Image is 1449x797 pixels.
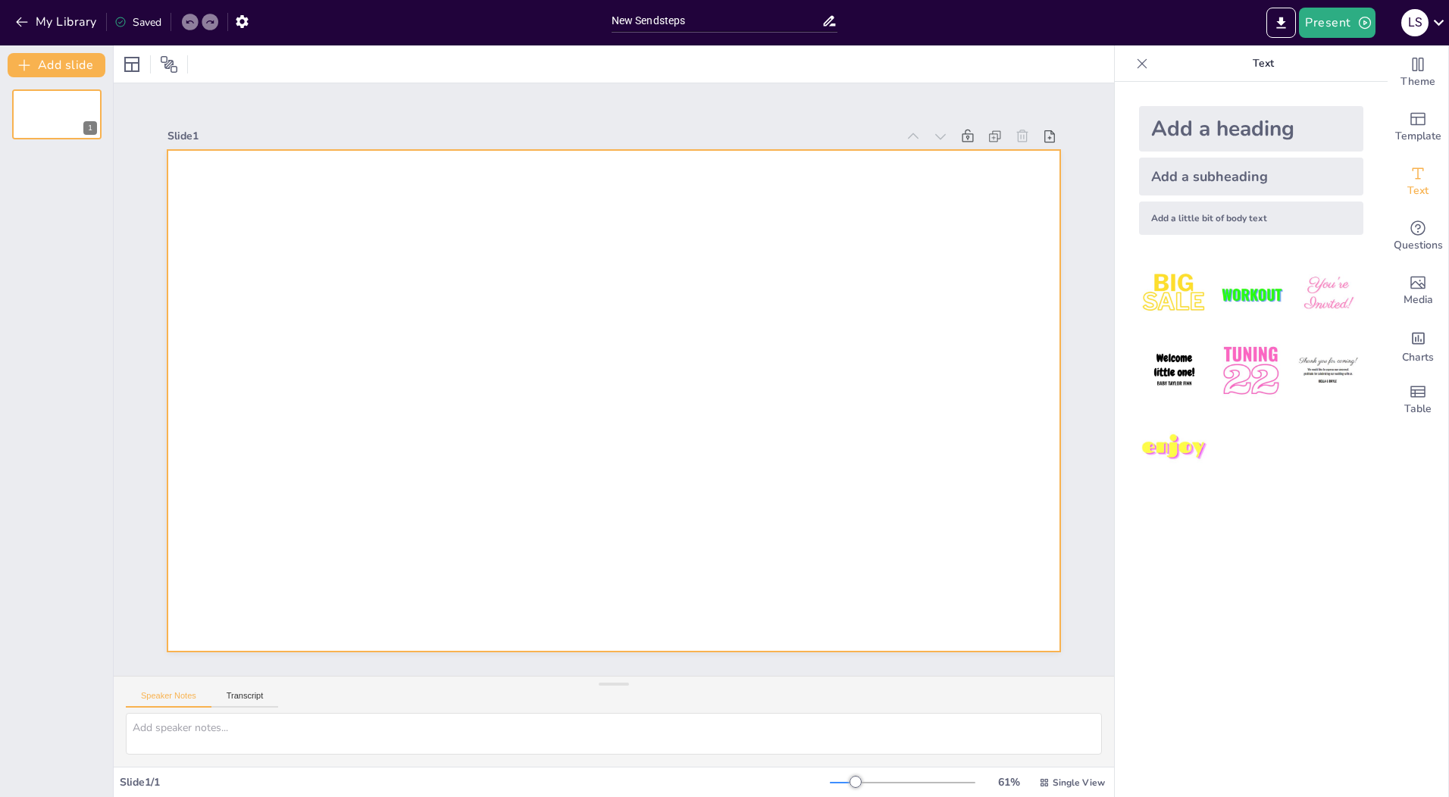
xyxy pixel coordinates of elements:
div: Add charts and graphs [1388,318,1448,373]
span: Theme [1400,73,1435,90]
span: Table [1404,401,1432,417]
button: My Library [11,10,103,34]
div: Add text boxes [1388,155,1448,209]
p: Text [1154,45,1372,82]
div: Slide 1 [167,129,897,143]
img: 5.jpeg [1216,336,1286,406]
button: Speaker Notes [126,691,211,708]
span: Position [160,55,178,73]
div: Change the overall theme [1388,45,1448,100]
button: Transcript [211,691,279,708]
img: 2.jpeg [1216,259,1286,330]
div: L S [1401,9,1429,36]
div: Add a heading [1139,106,1363,152]
button: Export to PowerPoint [1266,8,1296,38]
button: Add slide [8,53,105,77]
img: 6.jpeg [1293,336,1363,406]
span: Single View [1053,777,1105,789]
div: 1 [83,121,97,135]
span: Template [1395,128,1441,145]
span: Media [1404,292,1433,308]
div: Slide 1 / 1 [120,775,830,789]
div: Add a table [1388,373,1448,427]
div: Add ready made slides [1388,100,1448,155]
img: 7.jpeg [1139,413,1210,483]
input: Insert title [612,10,822,32]
span: Charts [1402,349,1434,366]
img: 4.jpeg [1139,336,1210,406]
div: 1 [12,89,102,139]
div: Saved [114,15,161,30]
div: Add a little bit of body text [1139,202,1363,235]
div: Add a subheading [1139,158,1363,195]
button: L S [1401,8,1429,38]
div: Layout [120,52,144,77]
div: 61 % [991,775,1027,789]
img: 3.jpeg [1293,259,1363,330]
span: Questions [1394,237,1443,254]
button: Present [1299,8,1375,38]
div: Add images, graphics, shapes or video [1388,264,1448,318]
span: Text [1407,183,1429,199]
div: Get real-time input from your audience [1388,209,1448,264]
img: 1.jpeg [1139,259,1210,330]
